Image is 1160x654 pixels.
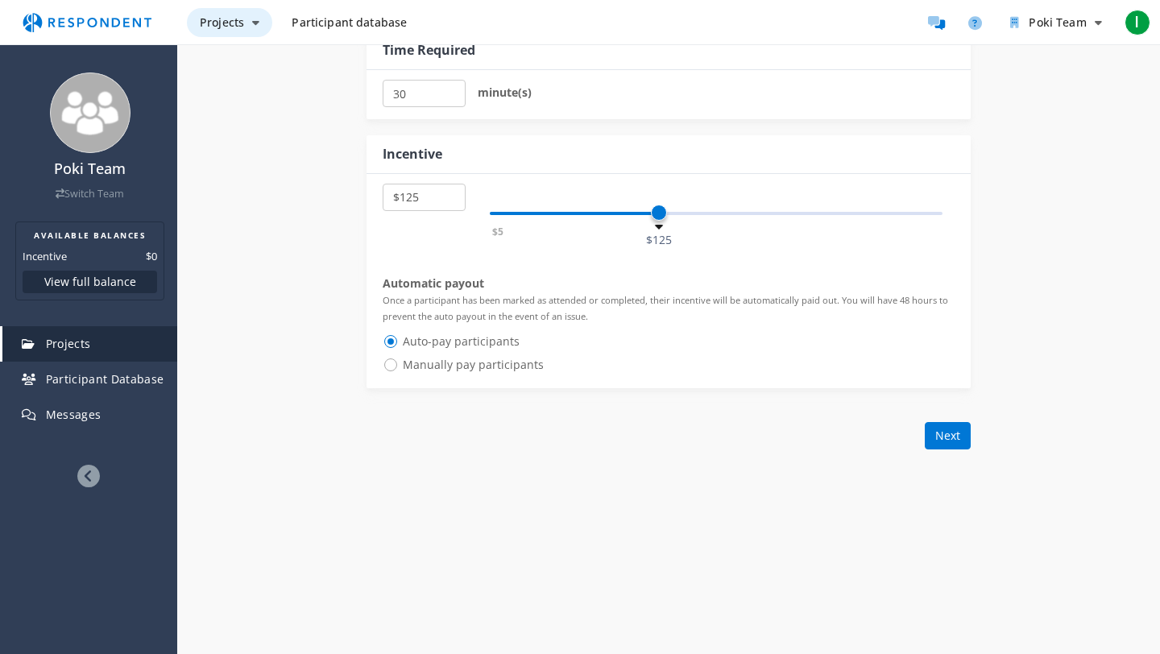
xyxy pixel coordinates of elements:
[23,229,157,242] h2: AVAILABLE BALANCES
[46,407,101,422] span: Messages
[383,275,484,291] strong: Automatic payout
[920,6,952,39] a: Message participants
[292,14,407,30] span: Participant database
[13,7,161,38] img: respondent-logo.png
[644,231,674,249] span: $125
[383,355,544,375] span: Manually pay participants
[46,371,164,387] span: Participant Database
[10,161,169,177] h4: Poki Team
[478,80,532,106] label: minute(s)
[383,41,475,60] div: Time Required
[187,8,272,37] button: Projects
[279,8,420,37] a: Participant database
[1029,14,1086,30] span: Poki Team
[56,187,124,201] a: Switch Team
[146,248,157,264] dd: $0
[997,8,1115,37] button: Poki Team
[200,14,244,30] span: Projects
[959,6,991,39] a: Help and support
[383,145,442,163] div: Incentive
[383,294,948,322] small: Once a participant has been marked as attended or completed, their incentive will be automaticall...
[46,336,91,351] span: Projects
[1125,10,1150,35] span: I
[23,248,67,264] dt: Incentive
[1121,8,1154,37] button: I
[383,332,520,351] span: Auto-pay participants
[50,72,130,153] img: team_avatar_256.png
[15,221,164,300] section: Balance summary
[23,271,157,293] button: View full balance
[925,422,971,449] button: Next
[490,224,506,239] span: $5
